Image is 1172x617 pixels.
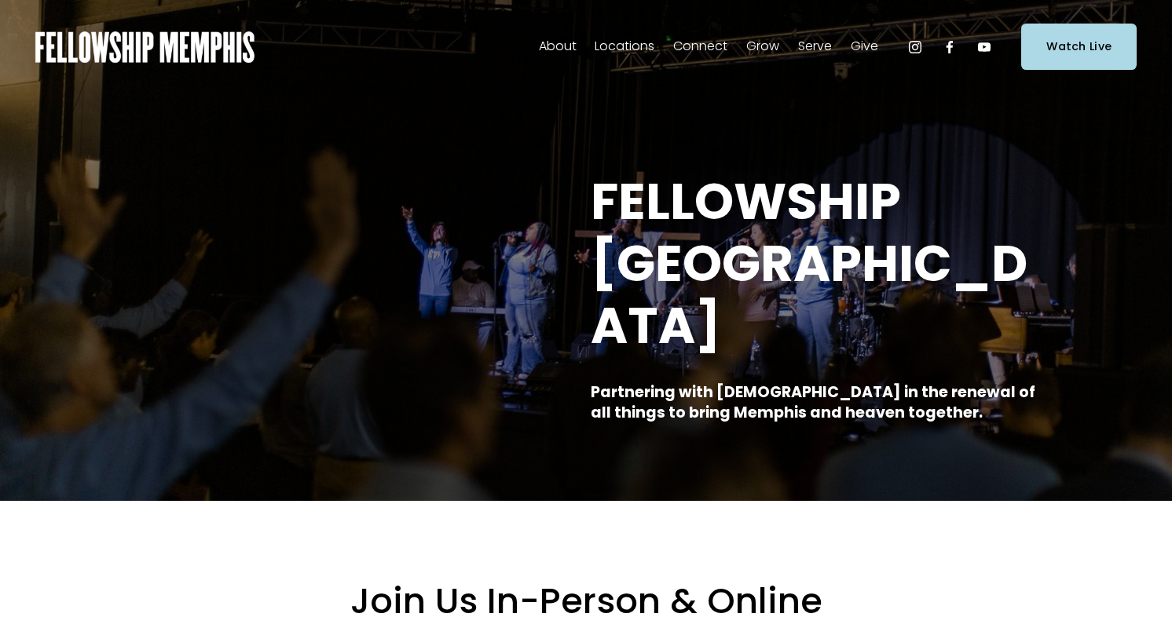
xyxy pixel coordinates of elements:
strong: FELLOWSHIP [GEOGRAPHIC_DATA] [591,166,1027,360]
img: Fellowship Memphis [35,31,255,63]
a: folder dropdown [851,35,878,60]
a: folder dropdown [673,35,727,60]
a: folder dropdown [595,35,654,60]
span: About [539,35,577,58]
span: Locations [595,35,654,58]
span: Grow [746,35,779,58]
a: Instagram [907,39,923,55]
a: folder dropdown [746,35,779,60]
a: Watch Live [1021,24,1137,70]
span: Connect [673,35,727,58]
span: Give [851,35,878,58]
a: folder dropdown [539,35,577,60]
strong: Partnering with [DEMOGRAPHIC_DATA] in the renewal of all things to bring Memphis and heaven toget... [591,382,1038,424]
a: folder dropdown [798,35,832,60]
a: Facebook [942,39,958,55]
a: YouTube [976,39,992,55]
span: Serve [798,35,832,58]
